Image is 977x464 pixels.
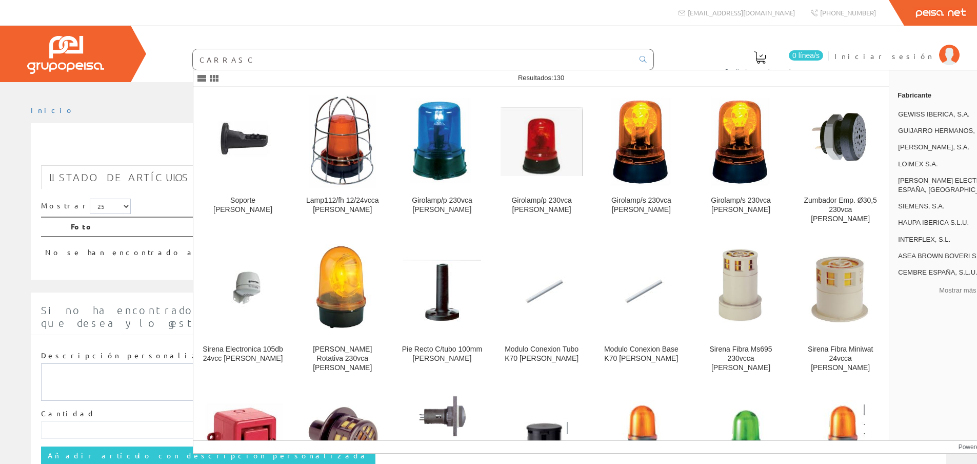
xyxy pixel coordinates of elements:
img: Luz Rotativa 230vca Rojo Carrasco [309,244,376,337]
div: Sirena Fibra Miniwat 24vcca [PERSON_NAME] [799,345,882,373]
a: Modulo Conexion Base K70 Carrasco Modulo Conexion Base K70 [PERSON_NAME] [592,236,691,384]
div: Girolamp/s 230vca [PERSON_NAME] [700,196,782,215]
img: Sirena Fibra Ms695 230vcca Carrasco [714,244,767,337]
img: Zumbador Emp. Ø30,5 230vca Carrasco [809,95,872,188]
a: Modulo Conexion Tubo K70 Carrasco Modulo Conexion Tubo K70 [PERSON_NAME] [492,236,591,384]
a: Iniciar sesión [834,43,960,52]
img: Modulo Conexion Tubo K70 Carrasco [516,277,567,305]
span: [EMAIL_ADDRESS][DOMAIN_NAME] [688,8,795,17]
a: Girolamp/s 230vca Rojo Carrasco Girolamp/s 230vca [PERSON_NAME] [691,87,790,236]
span: Si no ha encontrado algún artículo en nuestro catálogo introduzca aquí la cantidad y la descripci... [41,304,934,329]
a: Listado de artículos [41,165,197,189]
a: Luz Rotativa 230vca Rojo Carrasco [PERSON_NAME] Rotativa 230vca [PERSON_NAME] [293,236,392,384]
a: Girolamp/s 230vca Ambar Carrasco Girolamp/s 230vca [PERSON_NAME] [592,87,691,236]
div: Girolamp/p 230vca [PERSON_NAME] [501,196,583,215]
span: [PHONE_NUMBER] [820,8,876,17]
a: Lamp112/fh 12/24vcca Ambar Carrasco Lamp112/fh 12/24vcca [PERSON_NAME] [293,87,392,236]
select: Mostrar [90,199,131,214]
img: Girolamp/s 230vca Ambar Carrasco [610,95,673,188]
img: Sirena Fibra Miniwat 24vcca Carrasco [804,244,877,337]
img: Girolamp/p 230vca Rojo Carrasco [501,107,583,177]
span: 130 [553,74,565,82]
img: Pie Recto C/tubo 100mm Carrasco [403,260,481,322]
div: Zumbador Emp. Ø30,5 230vca [PERSON_NAME] [799,196,882,224]
div: Pie Recto C/tubo 100mm [PERSON_NAME] [401,345,483,363]
a: Pie Recto C/tubo 100mm Carrasco Pie Recto C/tubo 100mm [PERSON_NAME] [392,236,491,384]
a: Sirena Electronica 105db 24vcc Carrasco Sirena Electronica 105db 24vcc [PERSON_NAME] [193,236,292,384]
input: Añadir artículo con descripción personalizada [41,447,375,464]
div: [PERSON_NAME] Rotativa 230vca [PERSON_NAME] [301,345,384,373]
div: Modulo Conexion Tubo K70 [PERSON_NAME] [501,345,583,363]
h1: ASL70A1E [41,140,936,160]
a: Sirena Fibra Miniwat 24vcca Carrasco Sirena Fibra Miniwat 24vcca [PERSON_NAME] [791,236,890,384]
label: Cantidad [41,409,95,419]
img: Grupo Peisa [27,36,104,74]
div: Modulo Conexion Base K70 [PERSON_NAME] [600,345,683,363]
div: Sirena Fibra Ms695 230vcca [PERSON_NAME] [700,345,782,373]
input: Buscar ... [193,49,633,70]
img: Modulo Zumbador C/i K70 230vca Carrasco [515,418,568,462]
div: Girolamp/p 230vca [PERSON_NAME] [401,196,483,215]
span: Pedido actual [725,66,795,76]
div: Soporte [PERSON_NAME] [202,196,284,215]
img: Soporte Mural Carrasco [213,121,273,163]
div: Girolamp/s 230vca [PERSON_NAME] [600,196,683,215]
span: Resultados: [518,74,564,82]
img: Girolamp/s 230vca Rojo Carrasco [709,95,772,188]
img: Sirena Electronica 105db 24vcc Carrasco [218,270,268,311]
span: 0 línea/s [789,50,823,61]
img: Girolamp/p 230vca Ambar Carrasco [410,95,474,188]
a: Inicio [31,105,74,114]
a: Soporte Mural Carrasco Soporte [PERSON_NAME] [193,87,292,236]
a: Girolamp/p 230vca Rojo Carrasco Girolamp/p 230vca [PERSON_NAME] [492,87,591,236]
div: Sirena Electronica 105db 24vcc [PERSON_NAME] [202,345,284,363]
th: Foto [67,217,841,237]
label: Mostrar [41,199,131,214]
td: No se han encontrado artículos, pruebe con otra búsqueda [41,237,841,262]
a: Girolamp/p 230vca Ambar Carrasco Girolamp/p 230vca [PERSON_NAME] [392,87,491,236]
label: Descripción personalizada [41,351,223,361]
img: Modulo Conexion Base K70 Carrasco [616,277,667,305]
a: Zumbador Emp. Ø30,5 230vca Carrasco Zumbador Emp. Ø30,5 230vca [PERSON_NAME] [791,87,890,236]
div: Lamp112/fh 12/24vcca [PERSON_NAME] [301,196,384,215]
span: Iniciar sesión [834,51,934,61]
img: Lamp112/fh 12/24vcca Ambar Carrasco [309,95,376,188]
a: Sirena Fibra Ms695 230vcca Carrasco Sirena Fibra Ms695 230vcca [PERSON_NAME] [691,236,790,384]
